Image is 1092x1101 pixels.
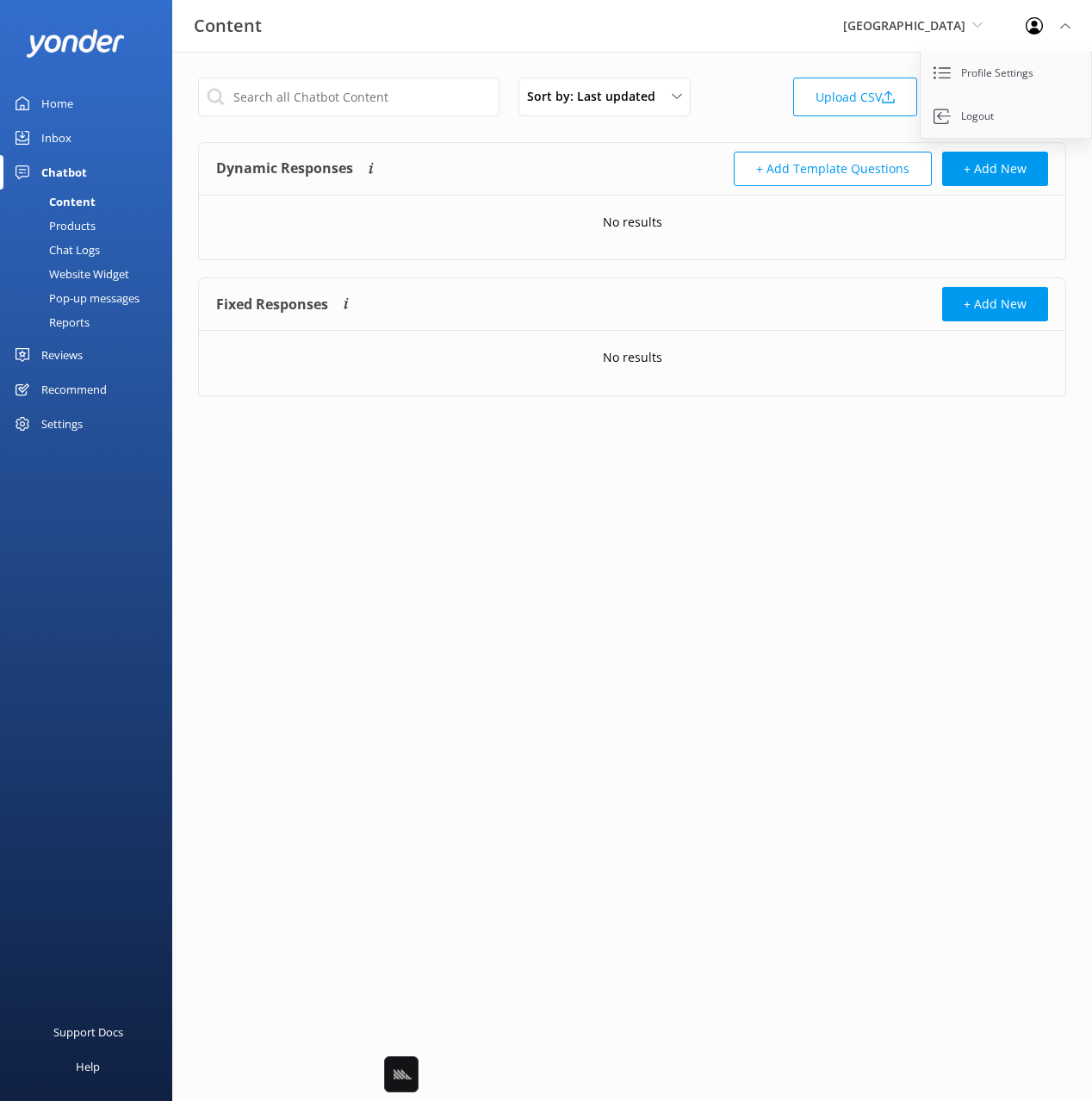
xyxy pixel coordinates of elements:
span: [GEOGRAPHIC_DATA] [843,17,965,34]
div: Recommend [41,372,107,407]
div: Chat Logs [10,238,100,262]
h4: Dynamic Responses [216,152,353,186]
div: Support Docs [53,1015,123,1049]
h3: Content [194,12,262,40]
div: Help [76,1049,100,1084]
a: Upload CSV [793,78,917,116]
div: Home [41,86,73,121]
p: No results [603,348,662,367]
div: Chatbot [41,155,87,190]
a: Reports [10,310,172,334]
div: Inbox [41,121,71,155]
div: Website Widget [10,262,129,286]
div: Content [10,190,96,214]
div: Reviews [41,338,83,372]
button: + Add New [942,152,1048,186]
div: Pop-up messages [10,286,140,310]
p: No results [603,213,662,232]
a: Chat Logs [10,238,172,262]
div: Reports [10,310,90,334]
div: Products [10,214,96,238]
a: Website Widget [10,262,172,286]
input: Search all Chatbot Content [198,78,499,116]
a: Content [10,190,172,214]
span: Sort by: Last updated [527,87,666,106]
img: yonder-white-logo.png [26,29,125,58]
button: + Add New [942,287,1048,321]
h4: Fixed Responses [216,287,328,321]
div: Settings [41,407,83,441]
button: + Add Template Questions [734,152,932,186]
a: Products [10,214,172,238]
a: Pop-up messages [10,286,172,310]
